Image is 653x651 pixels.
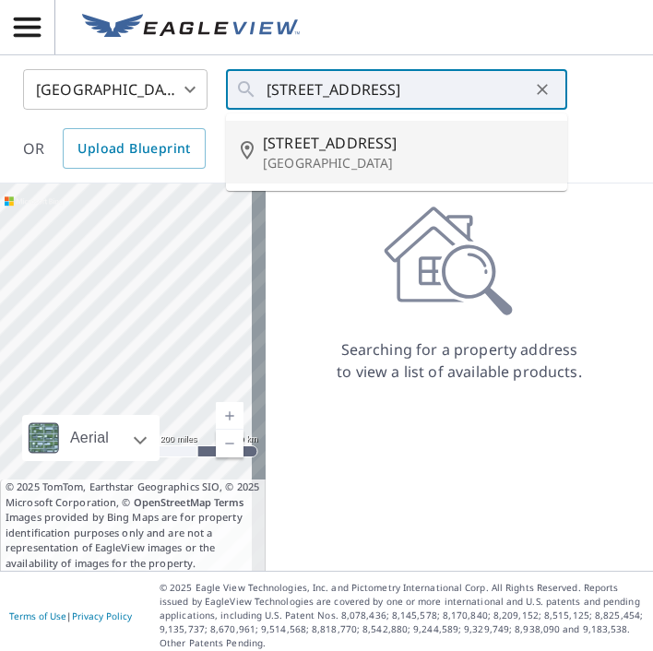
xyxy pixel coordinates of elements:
img: EV Logo [82,14,300,41]
a: OpenStreetMap [134,495,211,509]
a: Terms [214,495,244,509]
p: Searching for a property address to view a list of available products. [336,338,583,383]
div: [GEOGRAPHIC_DATA] [23,64,208,115]
a: Upload Blueprint [63,128,205,169]
input: Search by address or latitude-longitude [267,64,529,115]
button: Clear [529,77,555,102]
div: Aerial [65,415,114,461]
div: Aerial [22,415,160,461]
span: © 2025 TomTom, Earthstar Geographics SIO, © 2025 Microsoft Corporation, © [6,479,260,510]
p: [GEOGRAPHIC_DATA] [263,154,552,172]
p: | [9,610,132,621]
a: Current Level 5, Zoom In [216,402,243,430]
div: OR [23,128,206,169]
p: © 2025 Eagle View Technologies, Inc. and Pictometry International Corp. All Rights Reserved. Repo... [160,581,644,650]
a: EV Logo [71,3,311,53]
span: Upload Blueprint [77,137,190,160]
span: [STREET_ADDRESS] [263,132,552,154]
a: Current Level 5, Zoom Out [216,430,243,457]
a: Privacy Policy [72,610,132,622]
a: Terms of Use [9,610,66,622]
